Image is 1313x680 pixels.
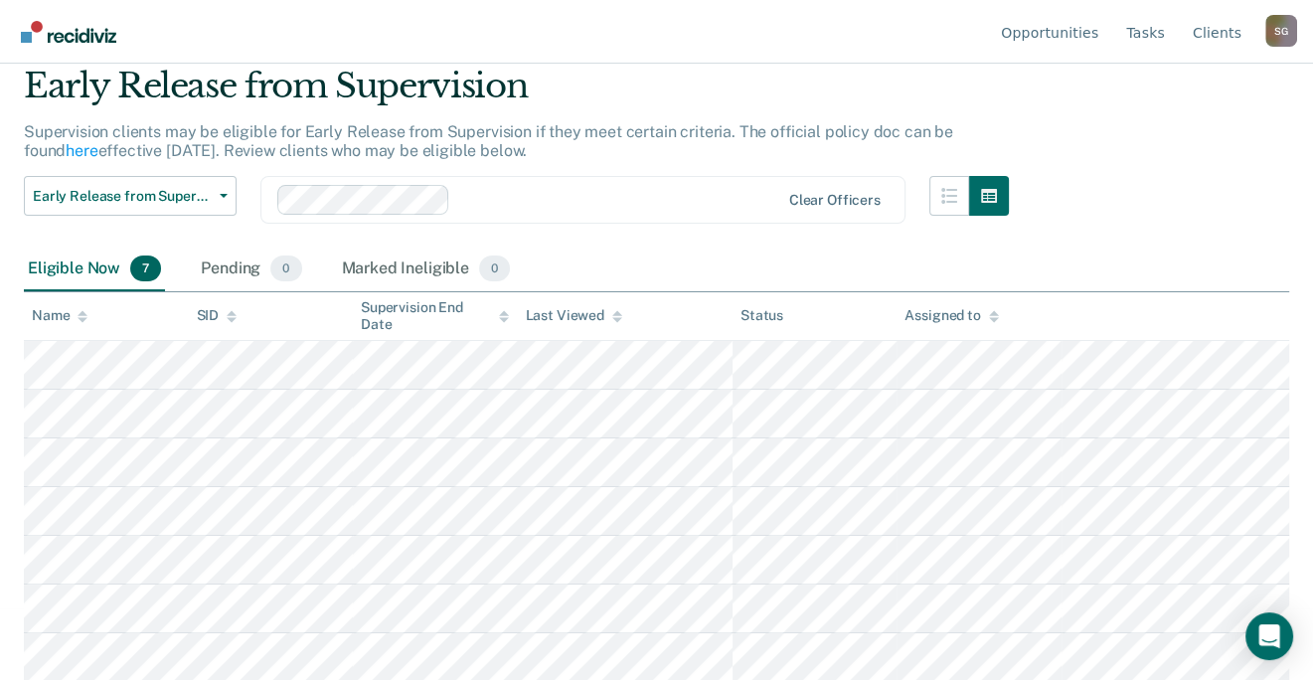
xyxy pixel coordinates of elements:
span: 0 [270,255,301,281]
span: 7 [130,255,161,281]
div: Open Intercom Messenger [1245,612,1293,660]
div: Supervision End Date [361,299,509,333]
div: Pending0 [197,248,305,291]
div: Early Release from Supervision [24,66,1009,122]
span: 0 [479,255,510,281]
span: Early Release from Supervision [33,188,212,205]
div: Marked Ineligible0 [338,248,515,291]
div: Assigned to [904,307,998,324]
button: Profile dropdown button [1265,15,1297,47]
div: Status [740,307,783,324]
div: Clear officers [789,192,881,209]
div: S G [1265,15,1297,47]
img: Recidiviz [21,21,116,43]
div: Name [32,307,87,324]
button: Early Release from Supervision [24,176,237,216]
div: Eligible Now7 [24,248,165,291]
a: here [66,141,97,160]
div: SID [196,307,237,324]
p: Supervision clients may be eligible for Early Release from Supervision if they meet certain crite... [24,122,953,160]
div: Last Viewed [525,307,621,324]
